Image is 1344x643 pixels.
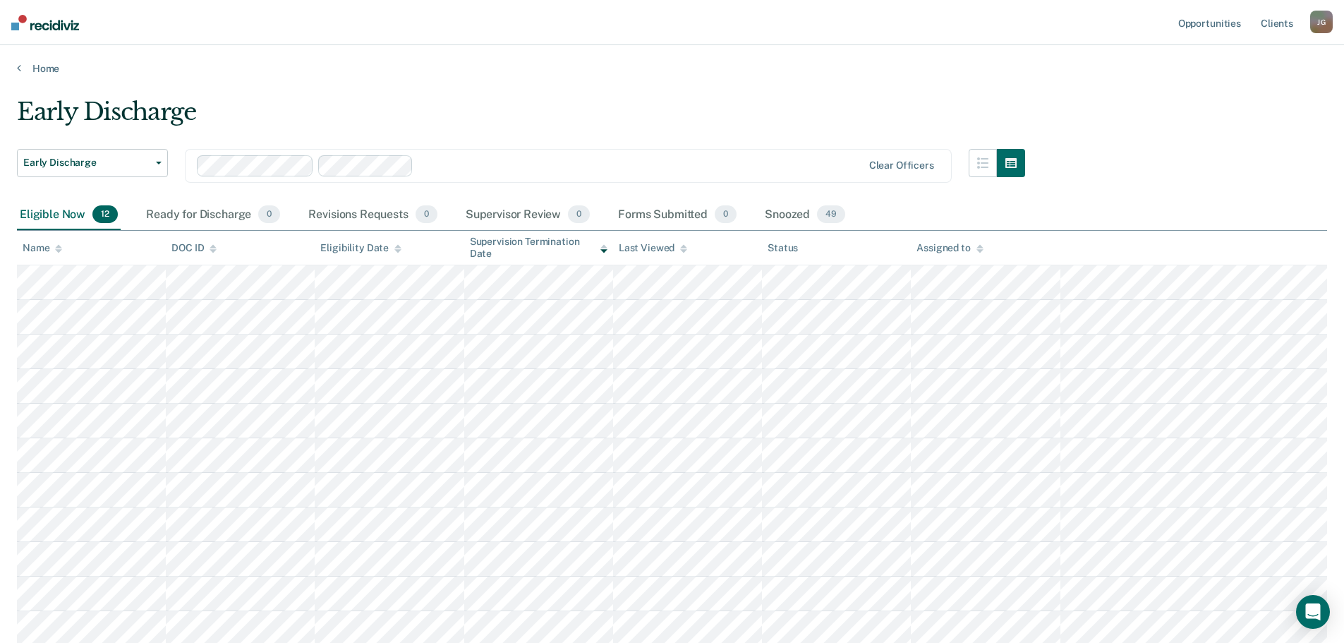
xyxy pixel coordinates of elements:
div: Eligible Now12 [17,200,121,231]
span: 49 [817,205,845,224]
span: 0 [416,205,437,224]
div: Revisions Requests0 [305,200,440,231]
div: Supervisor Review0 [463,200,593,231]
div: Status [768,242,798,254]
span: Early Discharge [23,157,150,169]
img: Recidiviz [11,15,79,30]
div: J G [1310,11,1333,33]
div: Open Intercom Messenger [1296,595,1330,629]
div: Last Viewed [619,242,687,254]
span: 0 [258,205,280,224]
span: 0 [568,205,590,224]
span: 0 [715,205,737,224]
div: Forms Submitted0 [615,200,739,231]
div: Eligibility Date [320,242,401,254]
span: 12 [92,205,118,224]
div: Clear officers [869,160,934,172]
div: Name [23,242,62,254]
button: JG [1310,11,1333,33]
a: Home [17,62,1327,75]
div: Assigned to [916,242,983,254]
div: Early Discharge [17,97,1025,138]
div: Ready for Discharge0 [143,200,283,231]
div: Supervision Termination Date [470,236,607,260]
div: Snoozed49 [762,200,848,231]
div: DOC ID [171,242,217,254]
button: Early Discharge [17,149,168,177]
